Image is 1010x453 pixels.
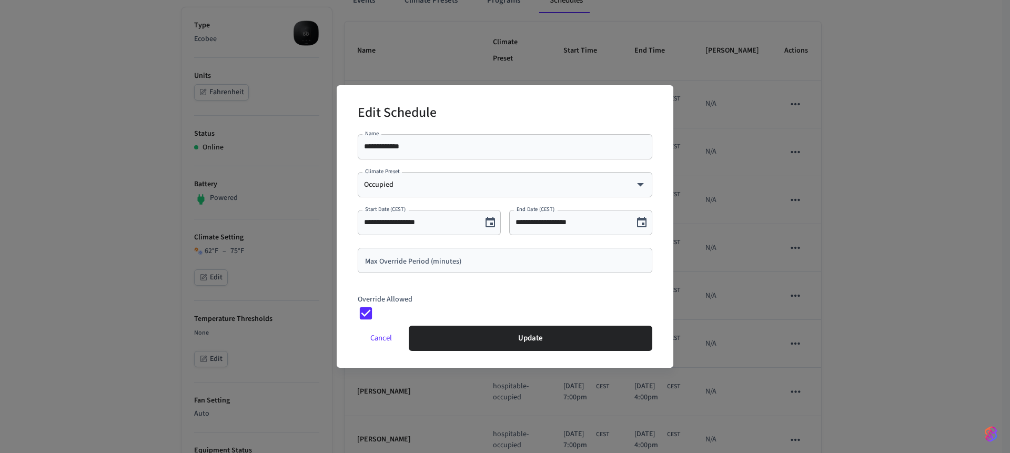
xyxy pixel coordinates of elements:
button: Choose date, selected date is Oct 8, 2025 [631,212,652,233]
button: Cancel [358,326,405,351]
label: Start Date (CEST) [365,205,406,213]
p: Override Allowed [358,294,652,305]
button: Update [409,326,652,351]
img: SeamLogoGradient.69752ec5.svg [985,426,997,442]
label: Climate Preset [365,167,400,175]
label: End Date (CEST) [517,205,554,213]
label: Name [365,129,379,137]
button: Choose date, selected date is Oct 8, 2025 [480,212,501,233]
h2: Edit Schedule [358,98,437,130]
div: Occupied [364,179,646,190]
